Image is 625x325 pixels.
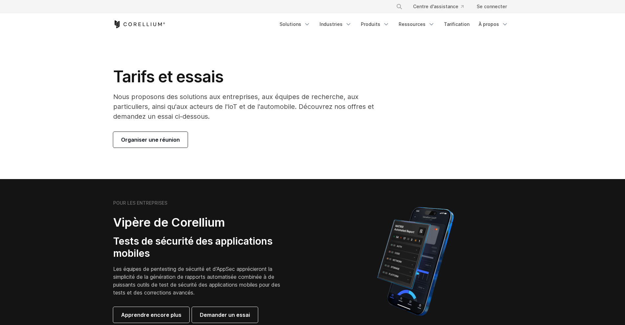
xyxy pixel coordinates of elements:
[399,21,426,27] font: Ressources
[113,67,224,86] font: Tarifs et essais
[276,18,512,30] div: Menu de navigation
[113,266,280,296] font: Les équipes de pentesting de sécurité et d'AppSec apprécieront la simplicité de la génération de ...
[320,21,343,27] font: Industries
[413,4,458,9] font: Centre d'assistance
[113,215,225,230] font: Vipère de Corellium
[113,200,167,206] font: POUR LES ENTREPRISES
[113,307,189,323] a: Apprendre encore plus
[113,20,165,28] a: Corellium Accueil
[477,4,507,9] font: Se connecter
[393,1,405,12] button: Recherche
[192,307,258,323] a: Demander un essai
[121,312,181,318] font: Apprendre encore plus
[113,132,188,148] a: Organiser une réunion
[200,312,250,318] font: Demander un essai
[444,21,469,27] font: Tarification
[479,21,499,27] font: À propos
[113,93,374,120] font: Nous proposons des solutions aux entreprises, aux équipes de recherche, aux particuliers, ainsi q...
[280,21,301,27] font: Solutions
[388,1,512,12] div: Menu de navigation
[361,21,380,27] font: Produits
[121,136,180,143] font: Organiser une réunion
[366,204,465,319] img: Rapport automatisé Corellium MATRIX sur iPhone montrant les résultats des tests de vulnérabilité ...
[113,235,273,259] font: Tests de sécurité des applications mobiles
